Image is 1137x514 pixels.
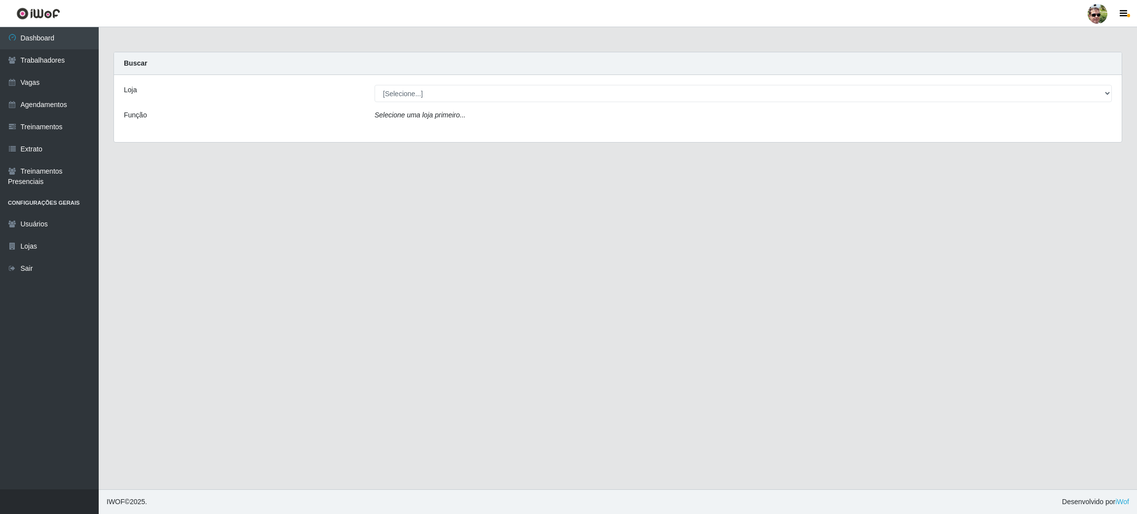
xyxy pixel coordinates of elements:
img: CoreUI Logo [16,7,60,20]
label: Loja [124,85,137,95]
i: Selecione uma loja primeiro... [375,111,465,119]
span: Desenvolvido por [1062,497,1129,507]
strong: Buscar [124,59,147,67]
span: IWOF [107,498,125,506]
label: Função [124,110,147,120]
span: © 2025 . [107,497,147,507]
a: iWof [1115,498,1129,506]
